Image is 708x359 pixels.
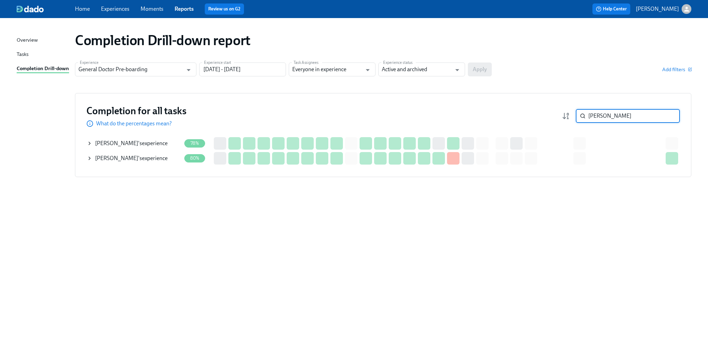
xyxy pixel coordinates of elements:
[208,6,241,12] a: Review us on G2
[75,6,90,12] a: Home
[636,4,691,14] button: [PERSON_NAME]
[95,140,138,147] span: [PERSON_NAME]
[452,65,463,75] button: Open
[588,109,680,123] input: Search by name
[87,136,181,150] div: [PERSON_NAME]'sexperience
[17,36,69,45] a: Overview
[17,6,44,12] img: dado
[17,6,75,12] a: dado
[101,6,129,12] a: Experiences
[183,65,194,75] button: Open
[141,6,163,12] a: Moments
[362,65,373,75] button: Open
[592,3,630,15] button: Help Center
[17,50,28,59] div: Tasks
[96,120,172,127] p: What do the percentages mean?
[596,6,627,12] span: Help Center
[95,155,138,161] span: [PERSON_NAME]
[17,50,69,59] a: Tasks
[186,141,203,146] span: 78%
[95,155,168,162] div: 's experience
[175,6,194,12] a: Reports
[17,65,69,73] a: Completion Drill-down
[95,140,168,147] div: 's experience
[186,156,204,161] span: 80%
[87,151,181,165] div: [PERSON_NAME]'sexperience
[75,32,251,49] h1: Completion Drill-down report
[17,36,38,45] div: Overview
[662,66,691,73] button: Add filters
[562,112,570,120] svg: Completion rate (low to high)
[636,5,679,13] p: [PERSON_NAME]
[86,105,186,117] h3: Completion for all tasks
[205,3,244,15] button: Review us on G2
